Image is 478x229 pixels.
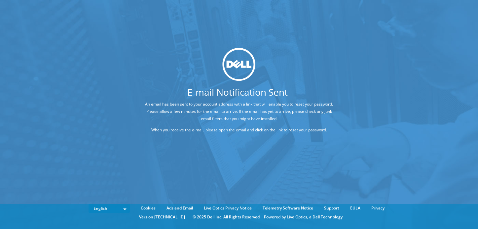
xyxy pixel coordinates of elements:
[319,205,344,212] a: Support
[189,213,263,221] li: © 2025 Dell Inc. All Rights Reserved
[136,205,161,212] a: Cookies
[144,100,334,122] p: An email has been sent to your account address with a link that will enable you to reset your pas...
[120,87,355,96] h1: E-mail Notification Sent
[223,48,256,81] img: dell_svg_logo.svg
[162,205,198,212] a: Ads and Email
[199,205,257,212] a: Live Optics Privacy Notice
[264,213,343,221] li: Powered by Live Optics, a Dell Technology
[258,205,318,212] a: Telemetry Software Notice
[366,205,389,212] a: Privacy
[144,126,334,133] p: When you receive the e-mail, please open the email and click on the link to reset your password.
[345,205,365,212] a: EULA
[136,213,188,221] li: Version [TECHNICAL_ID]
